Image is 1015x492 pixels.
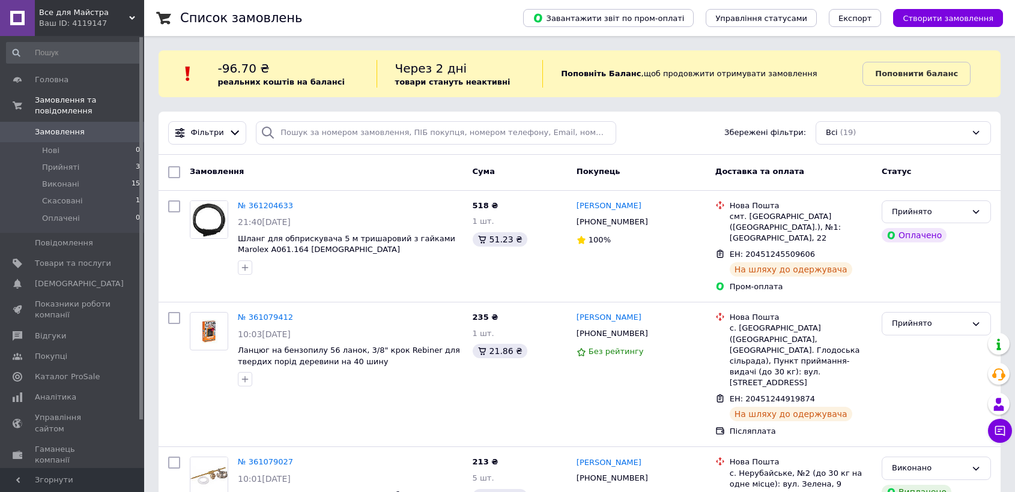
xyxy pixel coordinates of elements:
[988,419,1012,443] button: Чат з покупцем
[730,211,872,244] div: смт. [GEOGRAPHIC_DATA] ([GEOGRAPHIC_DATA].), №1: [GEOGRAPHIC_DATA], 22
[179,65,197,83] img: :exclamation:
[838,14,872,23] span: Експорт
[826,127,838,139] span: Всі
[473,473,494,482] span: 5 шт.
[730,468,872,490] div: с. Нерубайське, №2 (до 30 кг на одне місце): вул. Зелена, 9
[39,18,144,29] div: Ваш ID: 4119147
[730,262,852,277] div: На шляху до одержувача
[730,426,872,437] div: Післяплата
[829,9,882,27] button: Експорт
[35,371,100,382] span: Каталог ProSale
[730,407,852,421] div: На шляху до одержувача
[577,312,641,323] a: [PERSON_NAME]
[217,61,269,76] span: -96.70 ₴
[238,329,291,339] span: 10:03[DATE]
[190,312,228,350] a: Фото товару
[136,196,140,206] span: 1
[35,412,111,434] span: Управління сайтом
[6,42,141,64] input: Пошук
[238,313,293,322] a: № 361079412
[840,128,856,137] span: (19)
[35,331,66,341] span: Відгуки
[473,167,495,176] span: Cума
[730,200,872,211] div: Нова Пошта
[35,392,76,403] span: Аналітика
[238,346,460,366] a: Ланцюг на бензопилу 56 ланок, 3/8" крок Rebiner для твердих порід деревини на 40 шину
[35,258,111,269] span: Товари та послуги
[190,319,228,344] img: Фото товару
[715,14,807,23] span: Управління статусами
[190,200,228,239] a: Фото товару
[574,326,650,341] div: [PHONE_NUMBER]
[35,444,111,466] span: Гаманець компанії
[238,217,291,227] span: 21:40[DATE]
[42,145,59,156] span: Нові
[892,206,966,218] div: Прийнято
[730,250,815,259] span: ЕН: 20451245509606
[892,462,966,475] div: Виконано
[730,281,872,292] div: Пром-оплата
[42,196,83,206] span: Скасовані
[136,162,140,173] span: 3
[730,323,872,388] div: с. [GEOGRAPHIC_DATA] ([GEOGRAPHIC_DATA], [GEOGRAPHIC_DATA]. Глодоська сільрада), Пункт приймання-...
[724,127,806,139] span: Збережені фільтри:
[136,213,140,224] span: 0
[190,201,228,238] img: Фото товару
[577,457,641,469] a: [PERSON_NAME]
[238,234,455,254] a: Шланг для обприскувача 5 м тришаровий з гайками Marolex A061.164 [DEMOGRAPHIC_DATA]
[395,77,511,86] b: товари стануть неактивні
[561,69,641,78] b: Поповніть Баланс
[881,13,1003,22] a: Створити замовлення
[191,127,224,139] span: Фільтри
[577,167,620,176] span: Покупець
[903,14,993,23] span: Створити замовлення
[35,127,85,137] span: Замовлення
[35,299,111,320] span: Показники роботи компанії
[217,77,345,86] b: реальних коштів на балансі
[577,200,641,212] a: [PERSON_NAME]
[473,344,527,358] div: 21.86 ₴
[132,179,140,190] span: 15
[892,317,966,330] div: Прийнято
[893,9,1003,27] button: Створити замовлення
[39,7,129,18] span: Все для Майстра
[395,61,467,76] span: Через 2 дні
[238,457,293,466] a: № 361079027
[42,162,79,173] span: Прийняті
[473,201,498,210] span: 518 ₴
[574,470,650,486] div: [PHONE_NUMBER]
[473,217,494,226] span: 1 шт.
[589,235,611,244] span: 100%
[190,167,244,176] span: Замовлення
[180,11,302,25] h1: Список замовлень
[35,238,93,248] span: Повідомлення
[523,9,694,27] button: Завантажити звіт по пром-оплаті
[35,74,68,85] span: Головна
[35,95,144,116] span: Замовлення та повідомлення
[256,121,616,145] input: Пошук за номером замовлення, ПІБ покупця, номером телефону, Email, номером накладної
[882,228,947,242] div: Оплачено
[589,347,644,356] span: Без рейтингу
[473,329,494,338] span: 1 шт.
[730,394,815,403] span: ЕН: 20451244919874
[473,232,527,247] div: 51.23 ₴
[730,312,872,323] div: Нова Пошта
[473,457,498,466] span: 213 ₴
[730,457,872,467] div: Нова Пошта
[533,13,684,23] span: Завантажити звіт по пром-оплаті
[715,167,804,176] span: Доставка та оплата
[42,213,80,224] span: Оплачені
[35,278,124,289] span: [DEMOGRAPHIC_DATA]
[882,167,912,176] span: Статус
[706,9,817,27] button: Управління статусами
[238,474,291,484] span: 10:01[DATE]
[238,201,293,210] a: № 361204633
[875,69,958,78] b: Поповнити баланс
[35,351,67,362] span: Покупці
[574,214,650,230] div: [PHONE_NUMBER]
[542,60,862,88] div: , щоб продовжити отримувати замовлення
[862,62,971,86] a: Поповнити баланс
[136,145,140,156] span: 0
